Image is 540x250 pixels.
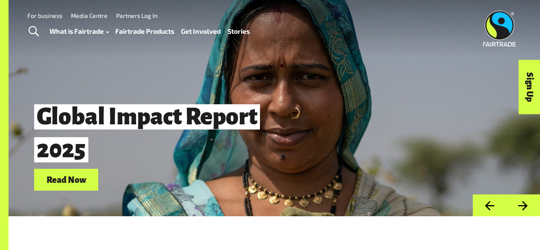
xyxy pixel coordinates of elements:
[116,12,158,19] a: Partners Log In
[34,169,98,191] a: Read Now
[115,25,174,37] a: Fairtrade Products
[34,104,260,162] span: Global Impact Report 2025
[27,12,62,19] a: For business
[71,12,108,19] a: Media Centre
[506,194,540,216] button: Next
[473,194,506,216] button: Previous
[483,11,516,47] img: Fairtrade Australia New Zealand logo
[50,25,109,37] a: What is Fairtrade
[228,25,250,37] a: Stories
[23,21,44,42] a: Toggle Search
[181,25,221,37] a: Get Involved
